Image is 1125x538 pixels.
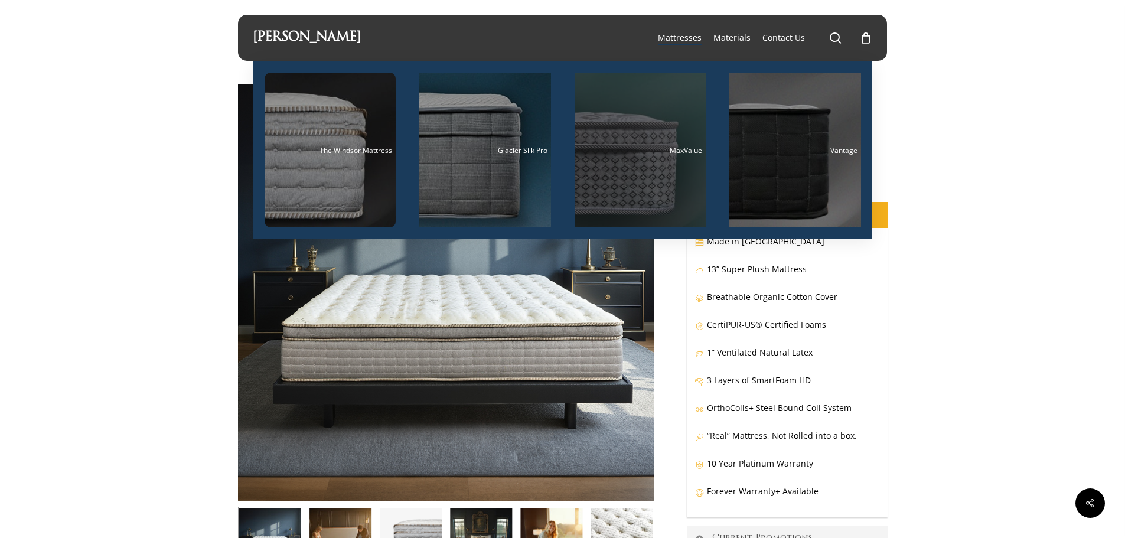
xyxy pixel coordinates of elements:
[762,32,805,43] span: Contact Us
[695,345,879,373] p: 1” Ventilated Natural Latex
[319,145,392,155] span: The Windsor Mattress
[713,32,751,43] span: Materials
[658,32,702,44] a: Mattresses
[695,400,879,428] p: OrthoCoils+ Steel Bound Coil System
[713,32,751,44] a: Materials
[575,73,706,227] a: MaxValue
[652,15,872,61] nav: Main Menu
[859,31,872,44] a: Cart
[498,145,547,155] span: Glacier Silk Pro
[253,31,361,44] a: [PERSON_NAME]
[658,32,702,43] span: Mattresses
[695,317,879,345] p: CertiPUR-US® Certified Foams
[419,73,551,227] a: Glacier Silk Pro
[830,145,857,155] span: Vantage
[695,289,879,317] p: Breathable Organic Cotton Cover
[729,73,861,227] a: Vantage
[265,73,396,227] a: The Windsor Mattress
[670,145,702,155] span: MaxValue
[695,484,879,511] p: Forever Warranty+ Available
[695,428,879,456] p: “Real” Mattress, Not Rolled into a box.
[695,456,879,484] p: 10 Year Platinum Warranty
[695,234,879,262] p: Made in [GEOGRAPHIC_DATA]
[762,32,805,44] a: Contact Us
[695,262,879,289] p: 13” Super Plush Mattress
[695,373,879,400] p: 3 Layers of SmartFoam HD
